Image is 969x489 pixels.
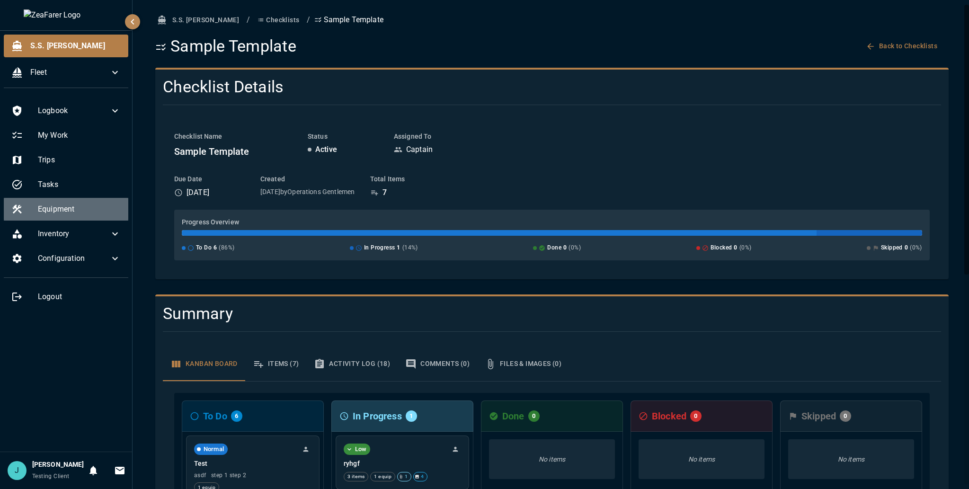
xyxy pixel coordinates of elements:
div: My Work [4,124,128,147]
button: Unassigned - Click to assign [300,444,311,455]
span: S.S. [PERSON_NAME] [30,40,121,52]
button: Invitations [110,461,129,480]
button: S.S. [PERSON_NAME] [155,11,243,29]
h6: Skipped [801,409,836,424]
div: Logout [4,285,128,308]
h6: Assigned To [394,132,489,142]
h6: Due Date [174,174,245,185]
span: 1 [406,411,417,421]
span: ( 0 %) [910,243,922,253]
span: 0 [528,411,539,421]
div: S.S. [PERSON_NAME] [4,35,128,57]
span: Inventory [38,228,109,240]
div: Inventory [4,222,128,245]
h1: Sample Template [155,36,296,56]
p: [DATE] by Operations Gentlemen [260,187,355,196]
span: Done [547,243,561,253]
span: ( 14 %) [402,243,418,253]
span: To Do [196,243,212,253]
h6: Total Items [370,174,427,185]
span: 1 equip [371,473,395,480]
h6: [PERSON_NAME] [32,460,84,470]
p: ryhgf [344,459,461,468]
button: Checklists [254,11,303,29]
img: ZeaFarer Logo [24,9,109,21]
span: ( 0 %) [739,243,752,253]
p: 7 [382,187,387,198]
span: 6 [213,243,217,253]
span: Normal [200,445,228,454]
button: Files & Images (0) [477,347,569,381]
p: Active [315,144,337,155]
span: 4 [418,473,427,480]
span: 0 [563,243,567,253]
div: Equipment [4,198,128,221]
p: Test [194,459,311,468]
button: Kanban Board [163,347,245,381]
div: Logbook [4,99,128,122]
span: ( 0 %) [569,243,581,253]
p: Captain [406,144,433,155]
span: In Progress [364,243,395,253]
div: J [8,461,27,480]
li: / [307,14,310,26]
span: Configuration [38,253,109,264]
p: No items [489,454,615,464]
h6: Status [308,132,379,142]
h4: Summary [163,304,810,324]
p: No items [639,454,765,464]
p: Sample Template [314,14,383,26]
span: 0 [840,411,851,421]
span: 1 [397,243,400,253]
h6: Sample Template [174,144,293,159]
h4: Checklist Details [163,77,679,97]
button: Unassigned - Click to assign [450,444,461,455]
div: Trips [4,149,128,171]
span: Fleet [30,67,109,78]
h6: Checklist Name [174,132,293,142]
span: Equipment [38,204,121,215]
div: Tasks [4,173,128,196]
p: [DATE] [187,187,209,198]
h6: Done [502,409,525,424]
h6: To Do [203,409,227,424]
span: 6 [231,411,242,421]
span: Logbook [38,105,109,116]
h6: In Progress [353,409,402,424]
li: / [247,14,250,26]
div: Fleet [4,61,128,84]
button: Items (7) [245,347,307,381]
span: Blocked [711,243,732,253]
span: Low [351,445,370,454]
button: Activity Log (18) [306,347,398,381]
div: Configuration [4,247,128,270]
span: 1 [401,473,411,480]
button: Comments (0) [398,347,477,381]
p: No items [788,454,914,464]
span: My Work [38,130,121,141]
span: 0 [734,243,737,253]
span: ( 86 %) [219,243,234,253]
h6: Blocked [652,409,686,424]
span: Tasks [38,179,121,190]
span: Skipped [881,243,903,253]
h6: Progress Overview [182,217,922,228]
h6: Created [260,174,355,185]
span: 0 [690,411,701,421]
span: 3 items [344,473,368,480]
button: Back to Checklists [864,37,941,55]
span: asdf step 1 step 2 [194,472,311,479]
span: Trips [38,154,121,166]
button: Notifications [84,461,103,480]
span: Testing Client [32,473,70,480]
span: 0 [905,243,908,253]
span: Logout [38,291,121,302]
